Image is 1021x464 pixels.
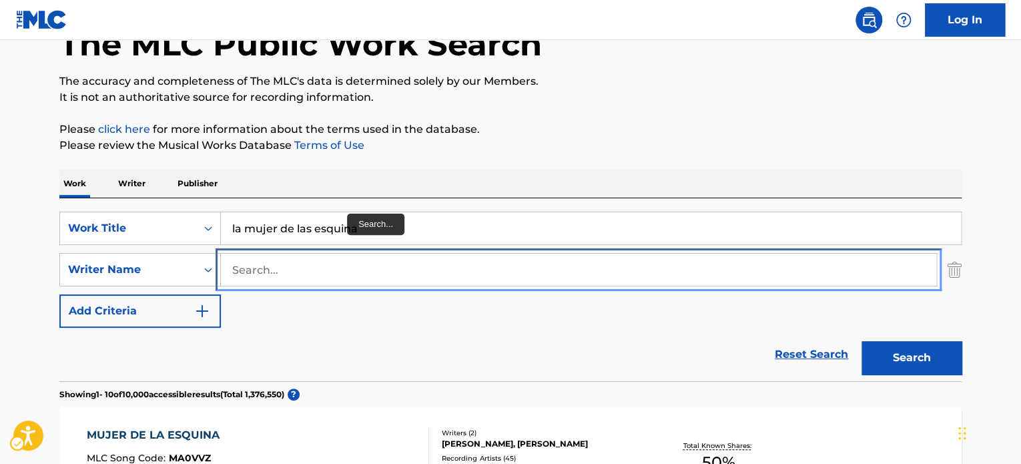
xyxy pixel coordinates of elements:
a: Log In [925,3,1005,37]
div: Recording Artists ( 45 ) [442,453,643,463]
button: Add Criteria [59,294,221,328]
div: Drag [958,413,966,453]
img: help [896,12,912,28]
a: Reset Search [768,340,855,369]
p: Work [59,170,90,198]
h1: The MLC Public Work Search [59,24,542,64]
div: Work Title [68,220,188,236]
div: MUJER DE LA ESQUINA [87,427,226,443]
img: search [861,12,877,28]
span: MA0VVZ [169,452,211,464]
div: Writers ( 2 ) [442,428,643,438]
p: Total Known Shares: [683,441,754,451]
iframe: Hubspot Iframe [954,400,1021,464]
span: ? [288,389,300,401]
div: [PERSON_NAME], [PERSON_NAME] [442,438,643,450]
p: Please for more information about the terms used in the database. [59,122,962,138]
img: MLC Logo [16,10,67,29]
a: Terms of Use [292,139,364,152]
a: click here [98,123,150,136]
p: It is not an authoritative source for recording information. [59,89,962,105]
input: Search... [221,254,936,286]
p: The accuracy and completeness of The MLC's data is determined solely by our Members. [59,73,962,89]
form: Search Form [59,212,962,381]
div: Writer Name [68,262,188,278]
div: Chat Widget [954,400,1021,464]
span: MLC Song Code : [87,452,169,464]
input: Search... [221,212,961,244]
button: Search [862,341,962,375]
p: Writer [114,170,149,198]
p: Showing 1 - 10 of 10,000 accessible results (Total 1,376,550 ) [59,389,284,401]
p: Publisher [174,170,222,198]
img: Delete Criterion [947,253,962,286]
p: Please review the Musical Works Database [59,138,962,154]
img: 9d2ae6d4665cec9f34b9.svg [194,303,210,319]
